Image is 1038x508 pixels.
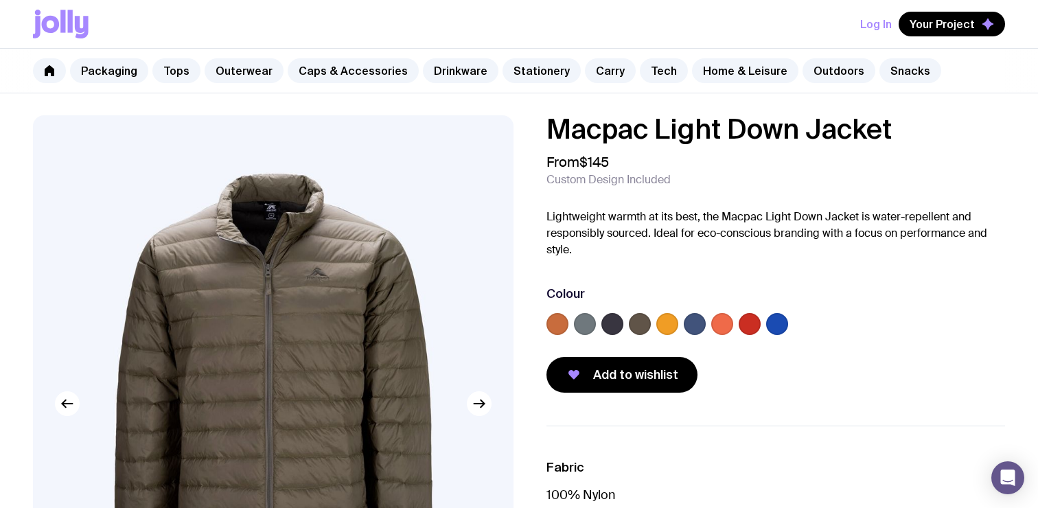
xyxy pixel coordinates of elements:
button: Add to wishlist [546,357,697,393]
a: Caps & Accessories [288,58,419,83]
p: 100% Nylon [546,487,1005,503]
h3: Fabric [546,459,1005,476]
span: Add to wishlist [593,367,678,383]
a: Stationery [503,58,581,83]
span: $145 [579,153,609,171]
a: Packaging [70,58,148,83]
p: Lightweight warmth at its best, the Macpac Light Down Jacket is water-repellent and responsibly s... [546,209,1005,258]
a: Outdoors [803,58,875,83]
a: Home & Leisure [692,58,798,83]
span: From [546,154,609,170]
a: Outerwear [205,58,284,83]
h1: Macpac Light Down Jacket [546,115,1005,143]
a: Tops [152,58,200,83]
a: Tech [640,58,688,83]
span: Your Project [910,17,975,31]
span: Custom Design Included [546,173,671,187]
h3: Colour [546,286,585,302]
a: Drinkware [423,58,498,83]
a: Snacks [879,58,941,83]
a: Carry [585,58,636,83]
button: Log In [860,12,892,36]
button: Your Project [899,12,1005,36]
div: Open Intercom Messenger [991,461,1024,494]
